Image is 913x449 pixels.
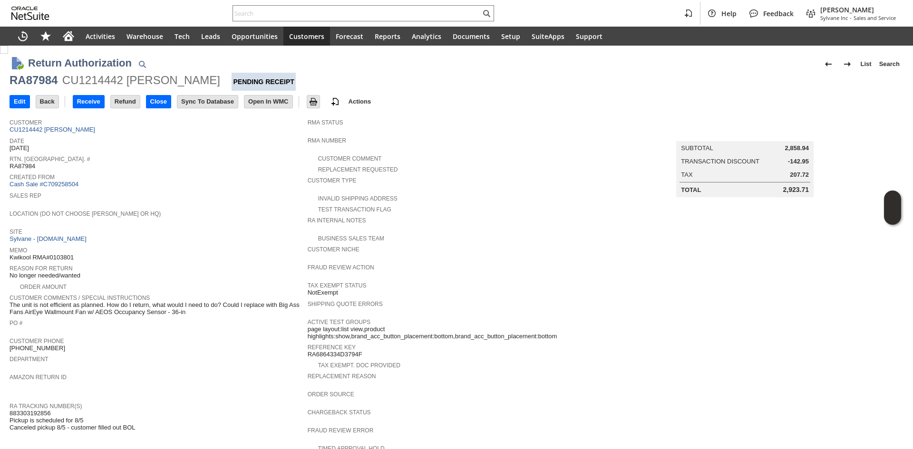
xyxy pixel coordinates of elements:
a: Sales Rep [10,192,41,199]
div: RA87984 [10,73,58,88]
a: Tax Exempt. Doc Provided [318,362,400,369]
a: Activities [80,27,121,46]
a: Shipping Quote Errors [308,301,383,307]
span: Documents [453,32,490,41]
a: Amazon Return ID [10,374,67,381]
img: Previous [823,58,834,70]
span: Help [721,9,737,18]
a: Reports [369,27,406,46]
span: Kwikool RMA#0103801 [10,254,74,261]
input: Refund [111,96,140,108]
a: Opportunities [226,27,283,46]
a: RA Tracking Number(s) [10,403,82,410]
a: Fraud Review Action [308,264,374,271]
span: Support [576,32,602,41]
a: Created From [10,174,55,181]
iframe: Click here to launch Oracle Guided Learning Help Panel [884,191,901,225]
a: Home [57,27,80,46]
a: Reason For Return [10,265,73,272]
span: 2,923.71 [783,186,809,194]
span: - [850,14,852,21]
a: Customer [10,119,42,126]
a: Support [570,27,608,46]
span: SuiteApps [532,32,564,41]
span: [DATE] [10,144,29,152]
a: Customer Comment [318,155,382,162]
input: Sync To Database [177,96,238,108]
svg: Search [481,8,492,19]
a: Cash Sale #C709258504 [10,181,78,188]
span: Reports [375,32,400,41]
a: Replacement reason [308,373,376,380]
a: Test Transaction Flag [318,206,391,213]
span: RA87984 [10,162,35,170]
img: Next [842,58,853,70]
a: Warehouse [121,27,169,46]
img: add-record.svg [330,96,341,107]
span: Sylvane Inc [820,14,848,21]
span: [PERSON_NAME] [820,5,896,14]
a: CU1214442 [PERSON_NAME] [10,126,97,133]
a: Business Sales Team [318,235,384,242]
a: List [857,57,875,72]
input: Print [307,96,320,108]
input: Receive [73,96,104,108]
a: Invalid Shipping Address [318,195,398,202]
a: Total [681,186,701,193]
a: Sylvane - [DOMAIN_NAME] [10,235,89,242]
a: Actions [345,98,375,105]
a: Department [10,356,49,363]
a: Date [10,138,24,144]
div: CU1214442 [PERSON_NAME] [62,73,220,88]
a: Customer Comments / Special Instructions [10,295,150,301]
span: NotExempt [308,289,338,296]
span: Opportunities [232,32,278,41]
a: Leads [195,27,226,46]
a: Active Test Groups [308,319,370,325]
input: Search [233,8,481,19]
a: Site [10,229,22,235]
svg: logo [11,7,49,20]
a: Transaction Discount [681,158,759,165]
h1: Return Authorization [28,55,132,71]
a: Forecast [330,27,369,46]
a: Documents [447,27,495,46]
span: Warehouse [126,32,163,41]
a: Tax [681,171,692,178]
span: 2,858.94 [785,144,809,152]
span: No longer needed/wanted [10,272,80,279]
span: Forecast [336,32,363,41]
a: Recent Records [11,27,34,46]
span: Oracle Guided Learning Widget. To move around, please hold and drag [884,208,901,225]
span: Customers [289,32,324,41]
a: Chargeback Status [308,409,371,416]
span: Analytics [412,32,441,41]
span: Sales and Service [854,14,896,21]
a: Customer Phone [10,338,64,344]
a: Subtotal [681,144,713,152]
input: Close [146,96,171,108]
div: Shortcuts [34,27,57,46]
a: Tech [169,27,195,46]
img: Print [308,96,319,107]
a: RMA Status [308,119,343,126]
a: RA Internal Notes [308,217,366,224]
a: Replacement Requested [318,166,398,173]
svg: Recent Records [17,30,29,42]
a: Rtn. [GEOGRAPHIC_DATA]. # [10,156,90,162]
span: Setup [501,32,520,41]
input: Edit [10,96,29,108]
a: Memo [10,247,27,254]
a: Search [875,57,903,72]
span: [PHONE_NUMBER] [10,344,65,352]
a: Reference Key [308,344,356,351]
a: RMA Number [308,137,346,144]
input: Back [36,96,58,108]
span: The unit is not efficient as planned. How do I return, what would I need to do? Could I replace w... [10,301,303,316]
a: Location (Do Not Choose [PERSON_NAME] or HQ) [10,210,161,217]
svg: Shortcuts [40,30,51,42]
img: Quick Find [136,58,148,70]
span: Feedback [763,9,794,18]
a: Order Source [308,391,354,398]
div: Pending Receipt [232,73,295,91]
